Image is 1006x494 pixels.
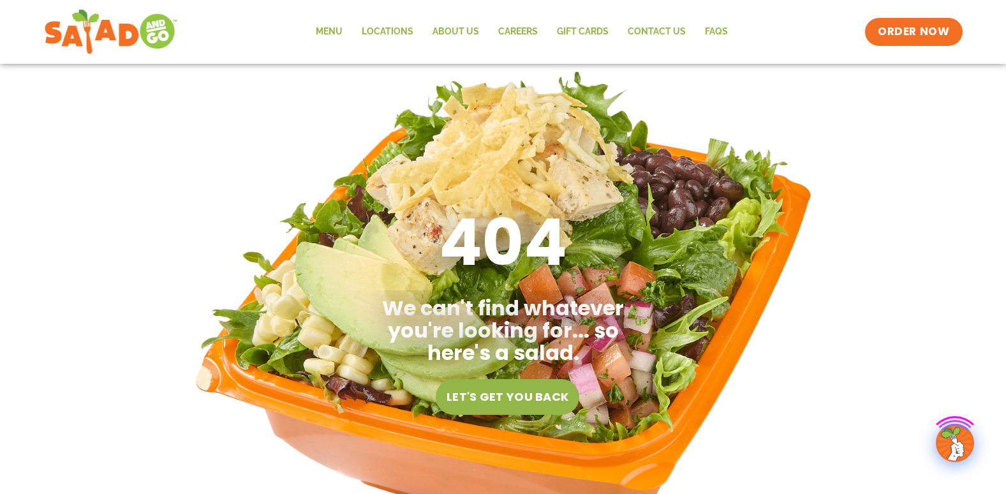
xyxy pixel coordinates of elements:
[350,207,656,278] h1: 404
[878,24,949,40] span: ORDER NOW
[352,17,423,47] a: Locations
[436,379,579,415] a: Let's get you back
[489,17,547,47] a: Careers
[695,17,737,47] a: FAQs
[44,6,179,57] img: new-SAG-logo-768×292
[447,390,568,404] span: Let's get you back
[547,17,618,47] a: GIFT CARDS
[865,18,962,46] a: ORDER NOW
[357,297,650,364] h2: We can't find whatever you're looking for... so here's a salad.
[423,17,489,47] a: About Us
[306,17,352,47] a: Menu
[618,17,695,47] a: Contact Us
[306,17,737,47] nav: Menu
